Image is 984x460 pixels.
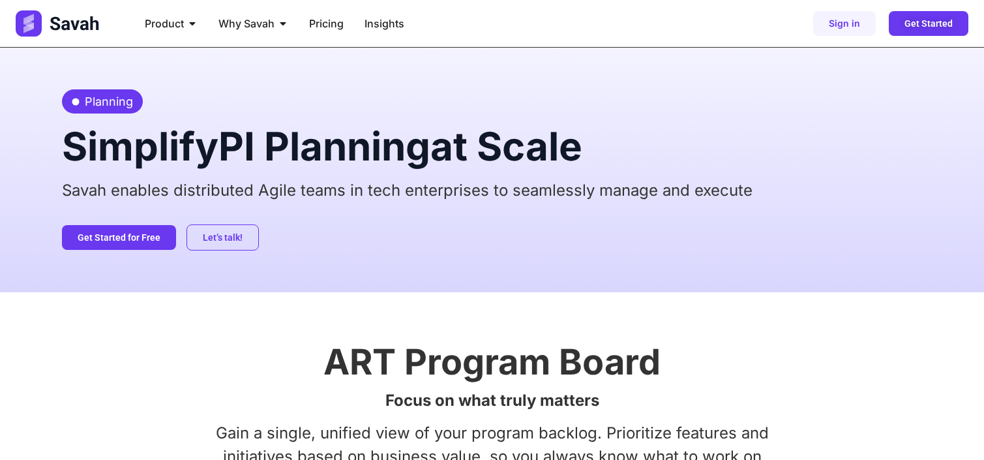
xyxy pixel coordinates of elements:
[62,179,923,202] p: Savah enables distributed Agile teams in tech enterprises to seamlessly manage and execute
[62,127,923,166] h2: Simplify at Scale
[309,16,344,31] a: Pricing
[365,16,404,31] a: Insights
[218,16,275,31] span: Why Savah
[145,16,184,31] span: Product
[62,393,923,408] h2: Focus on what truly matters
[62,225,176,250] a: Get Started for Free
[813,11,876,36] a: Sign in
[82,93,133,110] span: Planning
[203,233,243,242] span: Let’s talk!
[16,10,102,37] img: Logo (2)
[218,123,430,170] span: PI Planning
[78,233,160,242] span: Get Started for Free
[134,10,627,37] div: Menu Toggle
[829,19,860,28] span: Sign in
[186,224,259,251] a: Let’s talk!
[134,10,627,37] nav: Menu
[62,345,923,380] h2: ART Program Board
[904,19,953,28] span: Get Started
[889,11,968,36] a: Get Started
